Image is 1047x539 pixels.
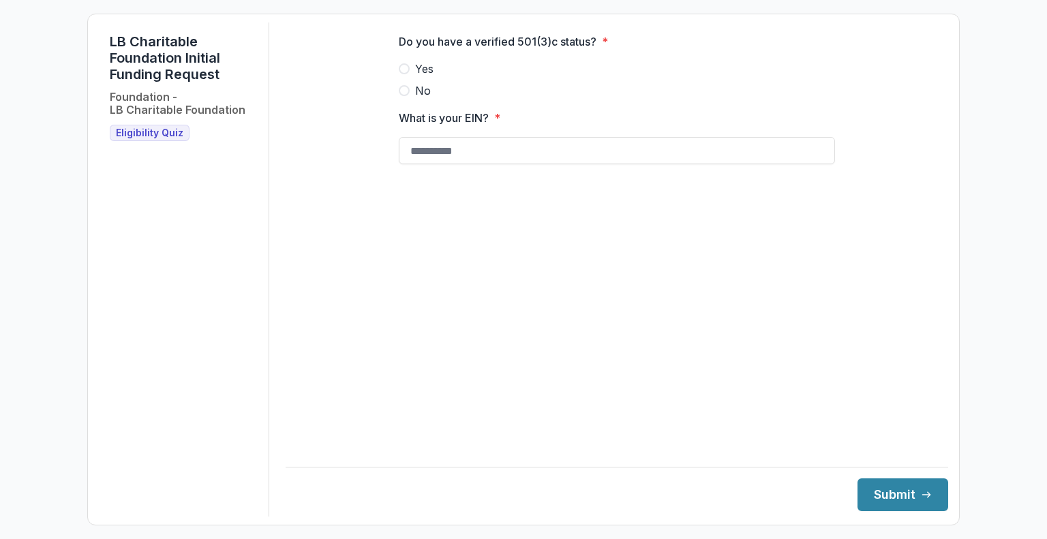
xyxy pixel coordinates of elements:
p: Do you have a verified 501(3)c status? [399,33,596,50]
h1: LB Charitable Foundation Initial Funding Request [110,33,258,82]
p: What is your EIN? [399,110,489,126]
span: Eligibility Quiz [116,127,183,139]
span: Yes [415,61,434,77]
button: Submit [858,478,948,511]
span: No [415,82,431,99]
h2: Foundation - LB Charitable Foundation [110,91,245,117]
